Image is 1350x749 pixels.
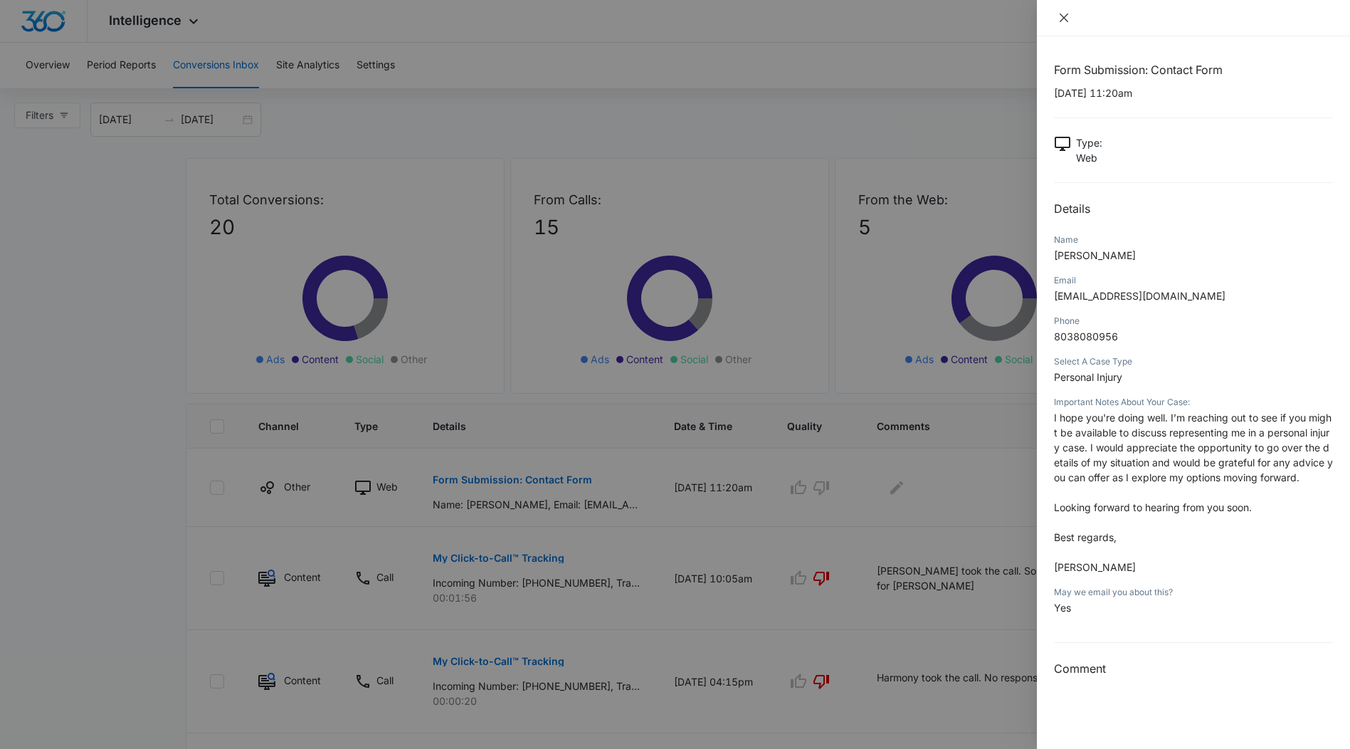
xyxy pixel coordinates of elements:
span: 8038080956 [1054,330,1118,342]
div: Name [1054,234,1333,246]
div: Important Notes About Your Case: [1054,396,1333,409]
span: Looking forward to hearing from you soon. [1054,501,1252,513]
span: Personal Injury [1054,371,1122,383]
h1: Form Submission: Contact Form [1054,61,1333,78]
div: Phone [1054,315,1333,328]
p: Type : [1076,135,1102,150]
button: Close [1054,11,1074,24]
div: May we email you about this? [1054,586,1333,599]
span: [PERSON_NAME] [1054,249,1136,261]
div: Email [1054,274,1333,287]
h2: Details [1054,200,1333,217]
span: Best regards, [1054,531,1117,543]
p: Web [1076,150,1102,165]
div: Select A Case Type [1054,355,1333,368]
span: [PERSON_NAME] [1054,561,1136,573]
span: [EMAIL_ADDRESS][DOMAIN_NAME] [1054,290,1225,302]
span: I hope you're doing well. I’m reaching out to see if you might be available to discuss representi... [1054,412,1333,483]
p: [DATE] 11:20am [1054,85,1333,100]
h3: Comment [1054,660,1333,677]
span: close [1058,12,1070,23]
span: Yes [1054,602,1071,614]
